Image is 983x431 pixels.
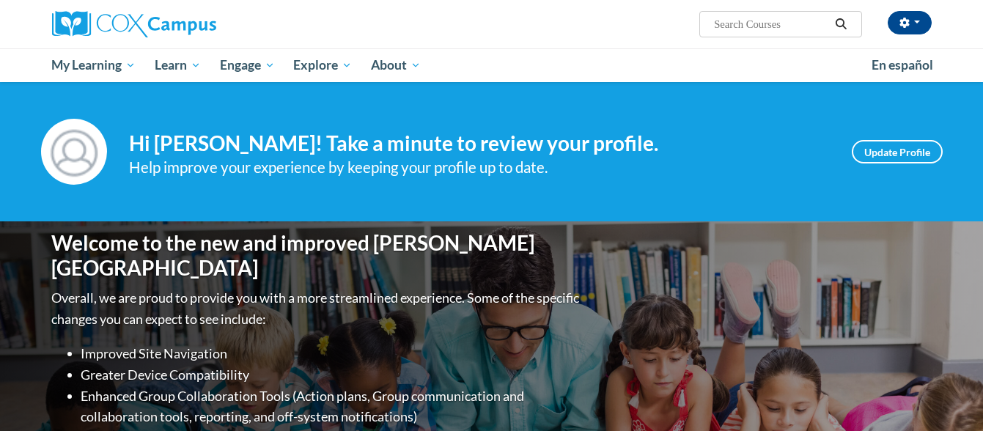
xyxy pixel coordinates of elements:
span: Explore [293,56,352,74]
a: En español [862,50,943,81]
input: Search Courses [713,15,830,33]
span: Engage [220,56,275,74]
a: About [361,48,430,82]
div: Help improve your experience by keeping your profile up to date. [129,155,830,180]
a: Explore [284,48,361,82]
button: Account Settings [888,11,932,34]
a: Engage [210,48,284,82]
li: Improved Site Navigation [81,343,583,364]
h4: Hi [PERSON_NAME]! Take a minute to review your profile. [129,131,830,156]
a: Update Profile [852,140,943,163]
span: En español [872,57,933,73]
p: Overall, we are proud to provide you with a more streamlined experience. Some of the specific cha... [52,287,583,330]
h1: Welcome to the new and improved [PERSON_NAME][GEOGRAPHIC_DATA] [52,231,583,280]
span: Learn [155,56,201,74]
span: My Learning [51,56,136,74]
img: Cox Campus [52,11,216,37]
div: Main menu [30,48,954,82]
a: My Learning [43,48,146,82]
span: About [371,56,421,74]
a: Cox Campus [52,11,331,37]
button: Search [830,15,852,33]
li: Greater Device Compatibility [81,364,583,386]
li: Enhanced Group Collaboration Tools (Action plans, Group communication and collaboration tools, re... [81,386,583,428]
a: Learn [145,48,210,82]
img: Profile Image [41,119,107,185]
